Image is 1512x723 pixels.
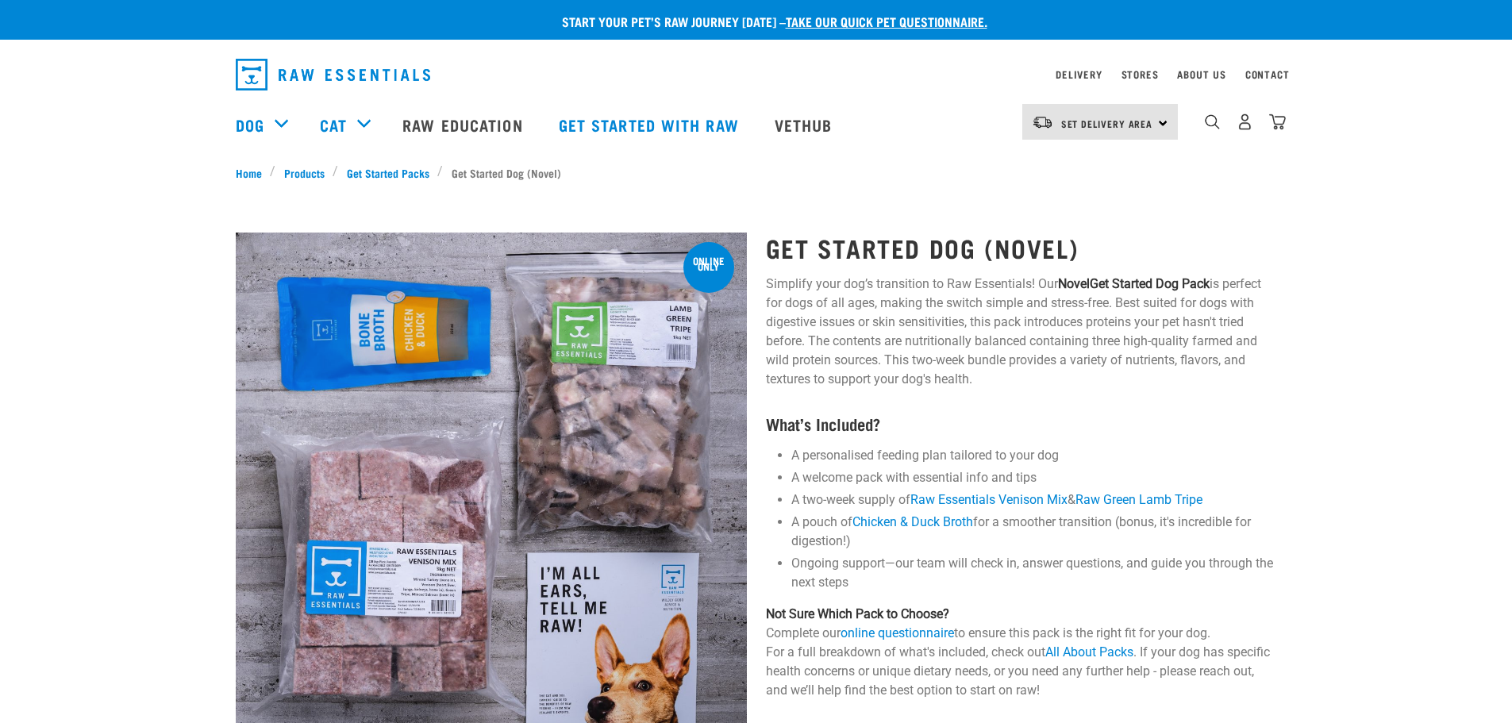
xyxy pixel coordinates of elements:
[1121,71,1159,77] a: Stores
[766,233,1277,262] h1: Get Started Dog (Novel)
[1205,114,1220,129] img: home-icon-1@2x.png
[759,93,852,156] a: Vethub
[791,446,1277,465] li: A personalised feeding plan tailored to your dog
[1045,644,1133,660] a: All About Packs
[1177,71,1225,77] a: About Us
[786,17,987,25] a: take our quick pet questionnaire.
[791,490,1277,510] li: A two-week supply of &
[223,52,1290,97] nav: dropdown navigation
[766,605,1277,700] p: Complete our to ensure this pack is the right fit for your dog. For a full breakdown of what's in...
[1269,113,1286,130] img: home-icon@2x.png
[766,606,949,621] strong: Not Sure Which Pack to Choose?
[1032,115,1053,129] img: van-moving.png
[1245,71,1290,77] a: Contact
[338,164,437,181] a: Get Started Packs
[320,113,347,137] a: Cat
[766,419,880,428] strong: What’s Included?
[1075,492,1202,507] a: Raw Green Lamb Tripe
[543,93,759,156] a: Get started with Raw
[387,93,542,156] a: Raw Education
[791,554,1277,592] li: Ongoing support—our team will check in, answer questions, and guide you through the next steps
[1090,276,1210,291] strong: Get Started Dog Pack
[841,625,954,640] a: online questionnaire
[275,164,333,181] a: Products
[1056,71,1102,77] a: Delivery
[236,59,430,90] img: Raw Essentials Logo
[236,113,264,137] a: Dog
[852,514,973,529] a: Chicken & Duck Broth
[1061,121,1153,126] span: Set Delivery Area
[791,468,1277,487] li: A welcome pack with essential info and tips
[236,164,1277,181] nav: breadcrumbs
[1058,276,1090,291] strong: Novel
[910,492,1068,507] a: Raw Essentials Venison Mix
[791,513,1277,551] li: A pouch of for a smoother transition (bonus, it's incredible for digestion!)
[1237,113,1253,130] img: user.png
[766,275,1277,389] p: Simplify your dog’s transition to Raw Essentials! Our is perfect for dogs of all ages, making the...
[236,164,271,181] a: Home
